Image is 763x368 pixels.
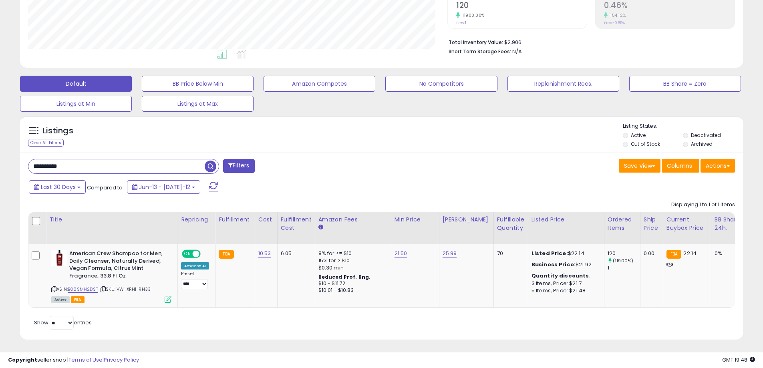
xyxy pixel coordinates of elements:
[142,96,254,112] button: Listings at Max
[51,250,171,302] div: ASIN:
[34,319,92,326] span: Show: entries
[318,257,385,264] div: 15% for > $10
[666,215,708,232] div: Current Buybox Price
[608,250,640,257] div: 120
[51,250,67,266] img: 31UYfVgm6gL._SL40_.jpg
[691,141,713,147] label: Archived
[531,280,598,287] div: 3 Items, Price: $21.7
[456,1,587,12] h2: 120
[181,262,209,269] div: Amazon AI
[531,261,576,268] b: Business Price:
[613,257,633,264] small: (11900%)
[20,76,132,92] button: Default
[318,280,385,287] div: $10 - $11.72
[318,215,388,224] div: Amazon Fees
[531,287,598,294] div: 5 Items, Price: $21.48
[531,261,598,268] div: $21.92
[644,215,660,232] div: Ship Price
[199,251,212,257] span: OFF
[666,250,681,259] small: FBA
[443,215,490,224] div: [PERSON_NAME]
[49,215,174,224] div: Title
[181,215,212,224] div: Repricing
[449,48,511,55] b: Short Term Storage Fees:
[385,76,497,92] button: No Competitors
[41,183,76,191] span: Last 30 Days
[223,159,254,173] button: Filters
[395,215,436,224] div: Min Price
[318,287,385,294] div: $10.01 - $10.83
[497,215,525,232] div: Fulfillable Quantity
[691,132,721,139] label: Deactivated
[631,132,646,139] label: Active
[667,162,692,170] span: Columns
[608,264,640,271] div: 1
[683,249,697,257] span: 22.14
[29,180,86,194] button: Last 30 Days
[631,141,660,147] label: Out of Stock
[258,249,271,257] a: 10.53
[644,250,657,257] div: 0.00
[127,180,200,194] button: Jun-13 - [DATE]-12
[99,286,151,292] span: | SKU: VW-XRH1-RH33
[619,159,660,173] button: Save View
[629,76,741,92] button: BB Share = Zero
[318,273,371,280] b: Reduced Prof. Rng.
[608,12,626,18] small: 154.12%
[219,250,234,259] small: FBA
[87,184,124,191] span: Compared to:
[460,12,485,18] small: 11900.00%
[715,215,744,232] div: BB Share 24h.
[8,356,37,364] strong: Copyright
[512,48,522,55] span: N/A
[104,356,139,364] a: Privacy Policy
[497,250,522,257] div: 70
[142,76,254,92] button: BB Price Below Min
[181,271,209,289] div: Preset:
[68,356,103,364] a: Terms of Use
[8,356,139,364] div: seller snap | |
[395,249,407,257] a: 21.50
[183,251,193,257] span: ON
[608,215,637,232] div: Ordered Items
[20,96,132,112] button: Listings at Min
[42,125,73,137] h5: Listings
[139,183,190,191] span: Jun-13 - [DATE]-12
[51,296,70,303] span: All listings currently available for purchase on Amazon
[604,1,735,12] h2: 0.46%
[318,224,323,231] small: Amazon Fees.
[531,215,601,224] div: Listed Price
[281,215,312,232] div: Fulfillment Cost
[604,20,625,25] small: Prev: -0.85%
[722,356,755,364] span: 2025-08-12 19:48 GMT
[281,250,309,257] div: 6.05
[449,39,503,46] b: Total Inventory Value:
[69,250,167,282] b: American Crew Shampoo for Men, Daily Cleanser, Naturally Derived, Vegan Formula, Citrus Mint Frag...
[456,20,466,25] small: Prev: 1
[318,264,385,271] div: $0.30 min
[71,296,85,303] span: FBA
[715,250,741,257] div: 0%
[443,249,457,257] a: 25.99
[258,215,274,224] div: Cost
[28,139,64,147] div: Clear All Filters
[531,250,598,257] div: $22.14
[531,272,589,280] b: Quantity discounts
[318,250,385,257] div: 8% for <= $10
[662,159,699,173] button: Columns
[623,123,743,130] p: Listing States:
[671,201,735,209] div: Displaying 1 to 1 of 1 items
[531,249,568,257] b: Listed Price:
[264,76,375,92] button: Amazon Competes
[219,215,251,224] div: Fulfillment
[701,159,735,173] button: Actions
[68,286,98,293] a: B08SMH2DST
[449,37,729,46] li: $2,906
[531,272,598,280] div: :
[507,76,619,92] button: Replenishment Recs.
